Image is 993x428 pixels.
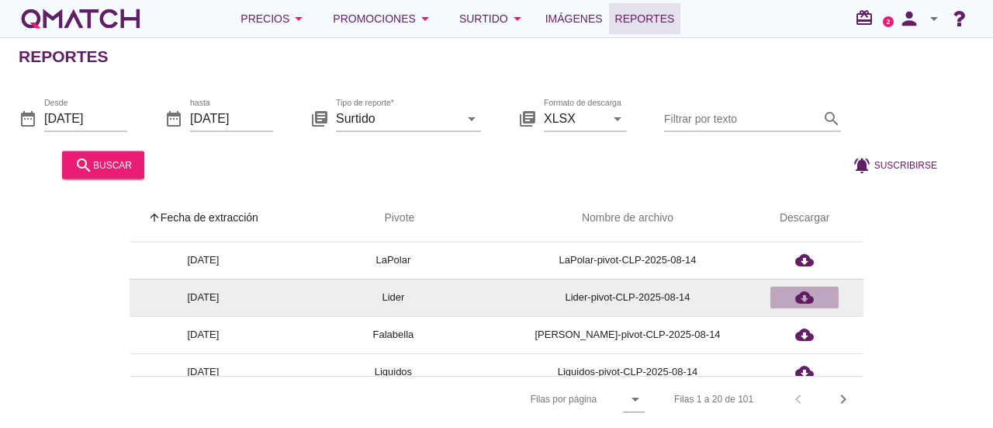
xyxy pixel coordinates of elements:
[19,109,37,127] i: date_range
[19,3,143,34] a: white-qmatch-logo
[277,316,510,353] td: Falabella
[795,288,814,307] i: cloud_download
[887,18,891,25] text: 2
[459,9,527,28] div: Surtido
[510,353,746,391] td: Liquidos-pivot-CLP-2025-08-14
[375,377,645,422] div: Filas por página
[795,325,814,344] i: cloud_download
[874,158,937,172] span: Suscribirse
[19,44,109,69] h2: Reportes
[834,390,853,409] i: chevron_right
[545,9,603,28] span: Imágenes
[609,3,681,34] a: Reportes
[829,385,857,413] button: Next page
[62,151,144,179] button: buscar
[277,242,510,279] td: LaPolar
[795,251,814,270] i: cloud_download
[626,390,645,409] i: arrow_drop_down
[795,363,814,381] i: cloud_download
[883,16,894,27] a: 2
[74,155,132,174] div: buscar
[508,9,527,28] i: arrow_drop_down
[510,279,746,316] td: Lider-pivot-CLP-2025-08-14
[74,155,93,174] i: search
[840,151,950,179] button: Suscribirse
[336,106,459,130] input: Tipo de reporte*
[894,8,925,30] i: person
[277,197,510,240] th: Pivote: Not sorted. Activate to sort ascending.
[925,9,943,28] i: arrow_drop_down
[510,197,746,240] th: Nombre de archivo: Not sorted.
[416,9,434,28] i: arrow_drop_down
[855,9,880,27] i: redeem
[608,109,627,127] i: arrow_drop_down
[190,106,273,130] input: hasta
[130,197,277,240] th: Fecha de extracción: Sorted ascending. Activate to sort descending.
[822,109,841,127] i: search
[539,3,609,34] a: Imágenes
[148,211,161,224] i: arrow_upward
[277,279,510,316] td: Lider
[853,155,874,174] i: notifications_active
[130,242,277,279] td: [DATE]
[310,109,329,127] i: library_books
[164,109,183,127] i: date_range
[130,279,277,316] td: [DATE]
[544,106,605,130] input: Formato de descarga
[228,3,320,34] button: Precios
[240,9,308,28] div: Precios
[333,9,434,28] div: Promociones
[277,353,510,391] td: Liquidos
[462,109,481,127] i: arrow_drop_down
[746,197,863,240] th: Descargar: Not sorted.
[510,242,746,279] td: LaPolar-pivot-CLP-2025-08-14
[518,109,537,127] i: library_books
[320,3,447,34] button: Promociones
[510,316,746,353] td: [PERSON_NAME]-pivot-CLP-2025-08-14
[130,353,277,391] td: [DATE]
[674,392,753,406] div: Filas 1 a 20 de 101
[44,106,127,130] input: Desde
[289,9,308,28] i: arrow_drop_down
[615,9,675,28] span: Reportes
[447,3,539,34] button: Surtido
[130,316,277,353] td: [DATE]
[664,106,819,130] input: Filtrar por texto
